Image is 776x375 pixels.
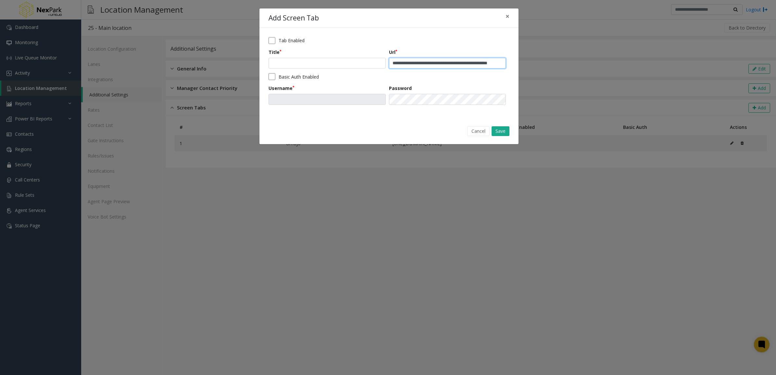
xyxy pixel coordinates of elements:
[279,73,319,80] label: Basic Auth Enabled
[501,8,514,24] button: Close
[467,126,490,136] button: Cancel
[269,49,282,56] label: Title
[279,37,305,44] label: Tab Enabled
[389,49,397,56] label: Url
[506,12,509,21] span: ×
[269,13,319,23] h4: Add Screen Tab
[389,85,412,92] label: Password
[492,126,509,136] button: Save
[269,85,294,92] label: Username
